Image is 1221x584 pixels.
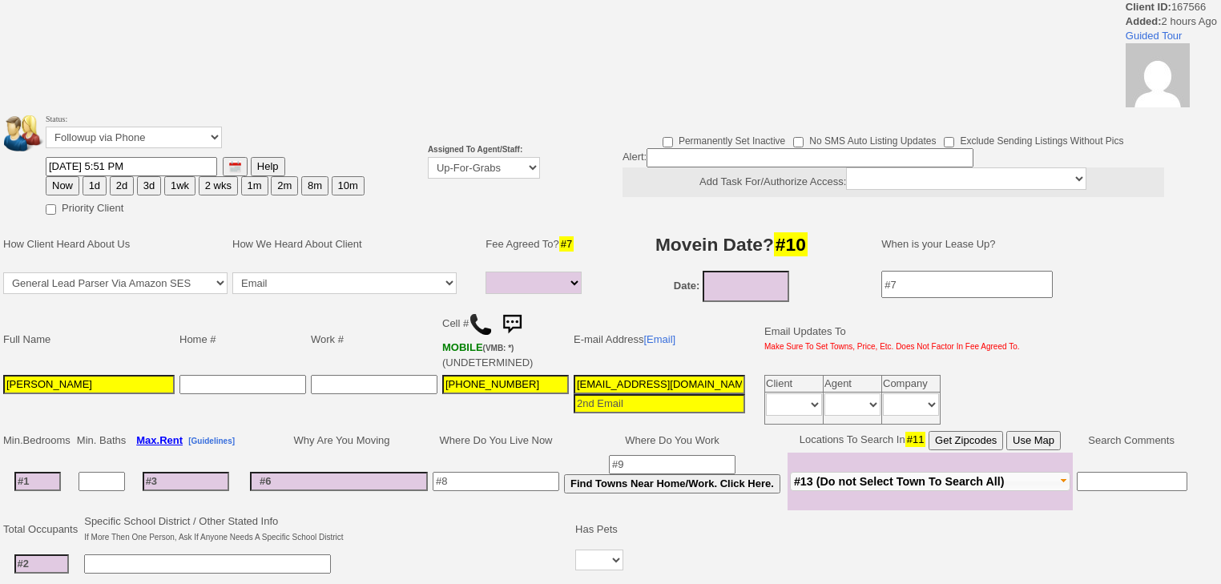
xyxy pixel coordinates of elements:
div: Alert: [623,148,1164,197]
td: Where Do You Work [562,429,783,453]
td: Agent [824,376,882,393]
input: No SMS Auto Listing Updates [793,137,804,147]
input: #6 [250,472,428,491]
label: No SMS Auto Listing Updates [793,130,936,148]
b: Date: [674,280,700,292]
img: call.png [469,312,493,336]
span: #13 (Do not Select Town To Search All) [794,475,1005,488]
a: [Guidelines] [188,434,235,446]
td: Work # [308,306,440,373]
input: #7 [881,271,1053,298]
a: [Email] [643,333,675,345]
b: Client ID: [1126,1,1171,13]
button: 1d [83,176,107,195]
button: 2d [110,176,134,195]
td: Where Do You Live Now [430,429,562,453]
img: sms.png [496,308,528,340]
td: Company [882,376,941,393]
b: Added: [1126,15,1162,27]
td: Cell # (UNDETERMINED) [440,306,571,373]
label: Exclude Sending Listings Without Pics [944,130,1123,148]
img: people.png [4,115,52,151]
label: Permanently Set Inactive [663,130,785,148]
b: [Guidelines] [188,437,235,445]
button: Help [251,157,285,176]
td: Has Pets [573,512,626,547]
input: Permanently Set Inactive [663,137,673,147]
td: Fee Agreed To? [483,220,589,268]
button: Use Map [1006,431,1061,450]
font: MOBILE [442,341,483,353]
font: (VMB: *) [483,344,514,352]
td: Full Name [1,306,177,373]
td: Search Comments [1073,429,1191,453]
b: Verizon Wireless [442,341,514,353]
input: #3 [143,472,229,491]
font: If More Then One Person, Ask If Anyone Needs A Specific School District [84,533,343,542]
td: Min. [1,429,75,453]
td: Client [765,376,824,393]
td: When is your Lease Up? [865,220,1190,268]
button: 1m [241,176,268,195]
center: Add Task For/Authorize Access: [623,167,1164,197]
input: Exclude Sending Listings Without Pics [944,137,954,147]
button: #13 (Do not Select Town To Search All) [790,472,1070,491]
img: 1ad2861816cbf76374c6ed044d01effa [1126,43,1190,107]
td: E-mail Address [571,306,748,373]
td: Min. Baths [75,429,128,453]
td: How Client Heard About Us [1,220,230,268]
span: #7 [559,236,574,252]
button: Get Zipcodes [929,431,1003,450]
button: 2 wks [199,176,238,195]
b: Assigned To Agent/Staff: [428,145,522,154]
label: Priority Client [46,197,123,215]
span: #10 [774,232,808,256]
button: Find Towns Near Home/Work. Click Here. [564,474,780,493]
button: 10m [332,176,365,195]
button: 2m [271,176,298,195]
button: Now [46,176,79,195]
td: Home # [177,306,308,373]
button: 8m [301,176,328,195]
img: [calendar icon] [229,161,241,173]
h3: Movein Date? [600,230,864,259]
td: Why Are You Moving [248,429,430,453]
font: Status: [46,115,222,144]
td: How We Heard About Client [230,220,475,268]
td: Specific School District / Other Stated Info [82,512,345,547]
span: Bedrooms [23,434,71,446]
button: 3d [137,176,161,195]
input: #2 [14,554,69,574]
input: 2nd Email [574,394,745,413]
input: Priority Client [46,204,56,215]
input: #9 [609,455,735,474]
button: 1wk [164,176,195,195]
nobr: Locations To Search In [800,433,1061,445]
a: Guided Tour [1126,30,1183,42]
input: #1 [14,472,61,491]
input: #8 [433,472,559,491]
span: Rent [159,434,183,446]
font: Make Sure To Set Towns, Price, Etc. Does Not Factor In Fee Agreed To. [764,342,1020,351]
b: Max. [136,434,183,446]
input: 1st Email - Question #0 [574,375,745,394]
td: Email Updates To [752,306,1022,373]
td: Total Occupants [1,512,82,547]
span: #11 [905,432,926,447]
